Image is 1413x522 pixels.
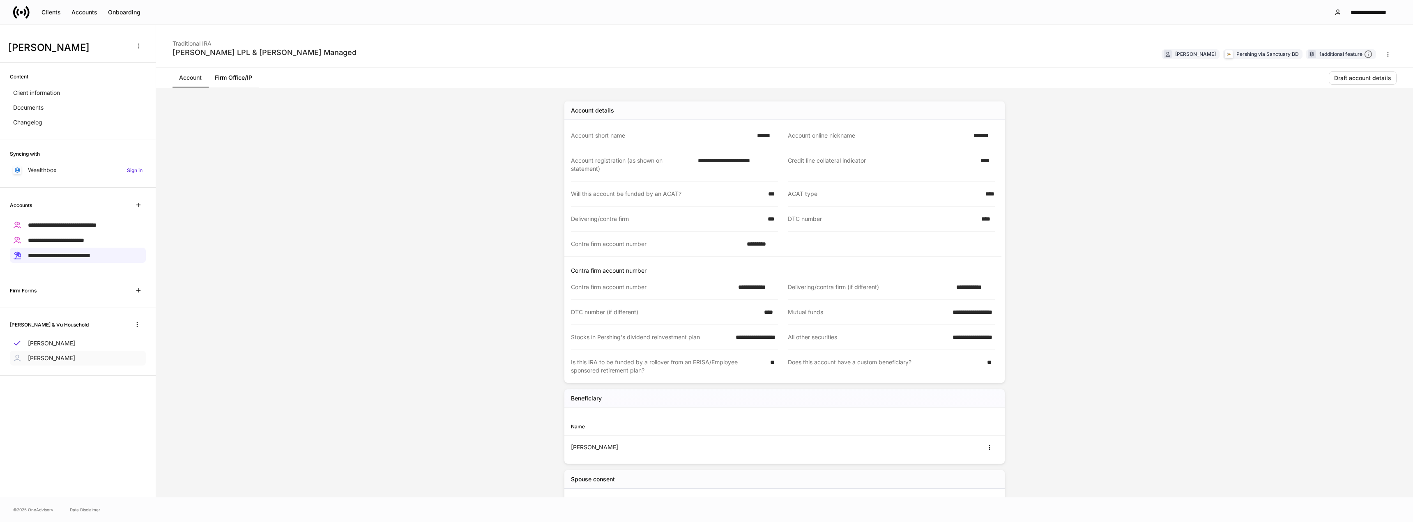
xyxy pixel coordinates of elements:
div: Delivering/contra firm [571,215,763,223]
div: DTC number [788,215,976,223]
div: Accounts [71,9,97,15]
a: Data Disclaimer [70,506,100,513]
div: Traditional IRA [173,34,357,48]
div: Contra firm account number [571,240,742,248]
div: Onboarding [108,9,140,15]
div: Will this account be funded by an ACAT? [571,190,763,198]
div: Pershing via Sanctuary BD [1236,50,1299,58]
a: Account [173,68,208,87]
p: Changelog [13,118,42,126]
button: Clients [36,6,66,19]
div: All other securities [788,333,948,341]
button: Onboarding [103,6,146,19]
a: WealthboxSign in [10,163,146,177]
div: Credit line collateral indicator [788,156,976,173]
h6: Accounts [10,201,32,209]
a: [PERSON_NAME] [10,351,146,366]
a: Changelog [10,115,146,130]
p: Documents [13,103,44,112]
h5: Beneficiary [571,394,602,402]
h6: Content [10,73,28,80]
div: [PERSON_NAME] [1175,50,1216,58]
div: Spouse consent [571,475,615,483]
h6: Syncing with [10,150,40,158]
div: Account details [571,106,614,115]
a: [PERSON_NAME] [10,336,146,351]
div: Contra firm account number [571,283,733,291]
div: 1 additional feature [1319,50,1372,59]
p: [PERSON_NAME] [28,354,75,362]
p: Contra firm account number [571,267,1001,275]
div: Clients [41,9,61,15]
div: Account short name [571,131,752,140]
button: Draft account details [1329,71,1397,85]
div: Draft account details [1334,75,1391,81]
h6: [PERSON_NAME] & Vu Household [10,321,89,329]
a: Client information [10,85,146,100]
a: Documents [10,100,146,115]
div: [PERSON_NAME] [571,443,785,451]
h6: Sign in [127,166,143,174]
div: Account registration (as shown on statement) [571,156,693,173]
div: DTC number (if different) [571,308,759,316]
h3: [PERSON_NAME] [8,41,127,54]
div: Is this IRA to be funded by a rollover from an ERISA/Employee sponsored retirement plan? [571,358,765,375]
a: Firm Office/IP [208,68,259,87]
h6: Firm Forms [10,287,37,294]
span: © 2025 OneAdvisory [13,506,53,513]
div: Account online nickname [788,131,969,140]
div: Delivering/contra firm (if different) [788,283,951,291]
div: ACAT type [788,190,980,198]
div: Mutual funds [788,308,948,316]
div: Stocks in Pershing's dividend reinvestment plan [571,333,731,341]
div: Does this account have a custom beneficiary? [788,358,982,375]
button: Accounts [66,6,103,19]
p: Wealthbox [28,166,57,174]
div: [PERSON_NAME] LPL & [PERSON_NAME] Managed [173,48,357,57]
p: [PERSON_NAME] [28,339,75,347]
p: Client information [13,89,60,97]
div: Name [571,423,785,430]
